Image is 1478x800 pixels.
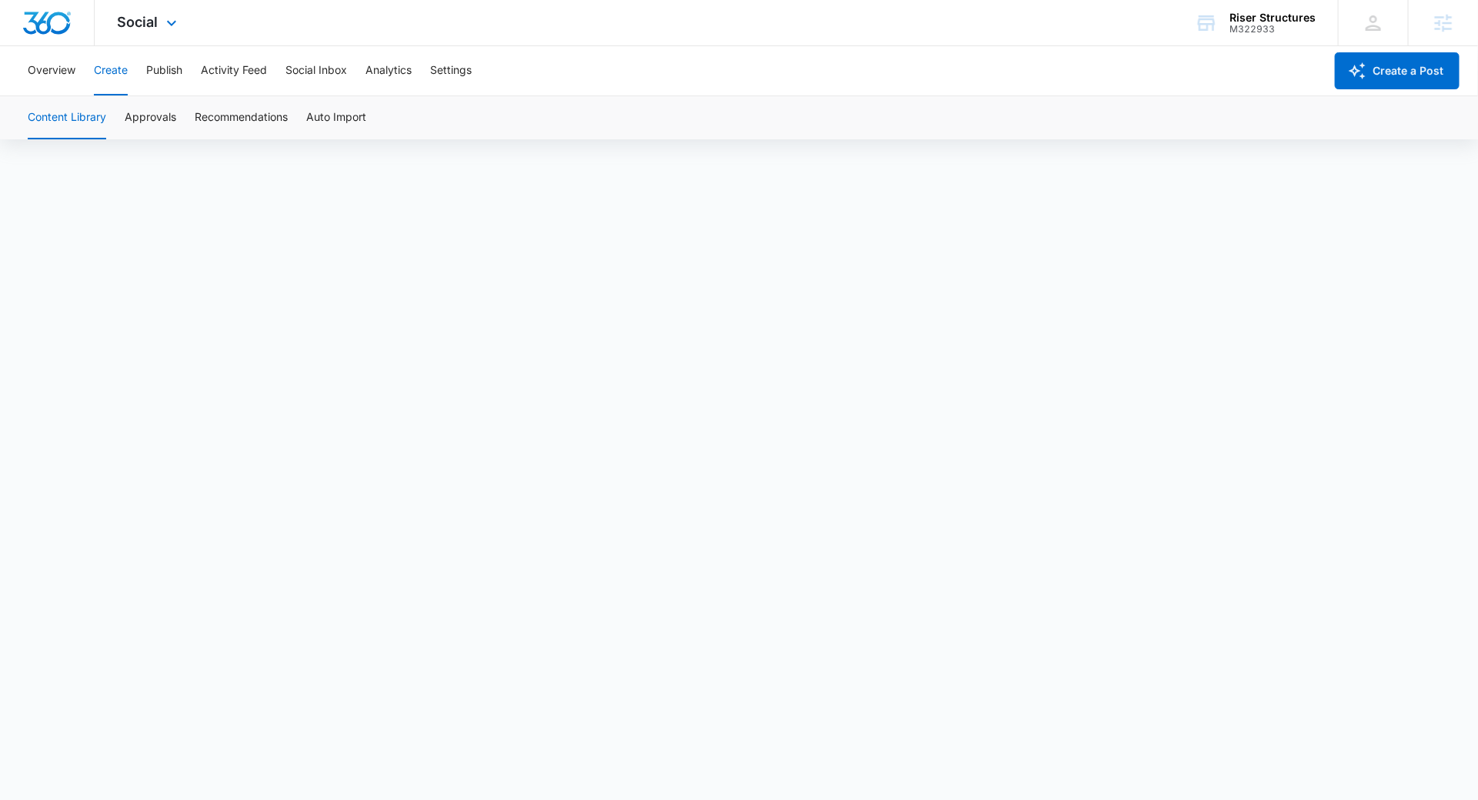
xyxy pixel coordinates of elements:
[94,46,128,95] button: Create
[430,46,472,95] button: Settings
[146,46,182,95] button: Publish
[365,46,412,95] button: Analytics
[306,96,366,139] button: Auto Import
[1335,52,1460,89] button: Create a Post
[118,14,158,30] span: Social
[285,46,347,95] button: Social Inbox
[1229,12,1316,24] div: account name
[28,46,75,95] button: Overview
[125,96,176,139] button: Approvals
[195,96,288,139] button: Recommendations
[28,96,106,139] button: Content Library
[201,46,267,95] button: Activity Feed
[1229,24,1316,35] div: account id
